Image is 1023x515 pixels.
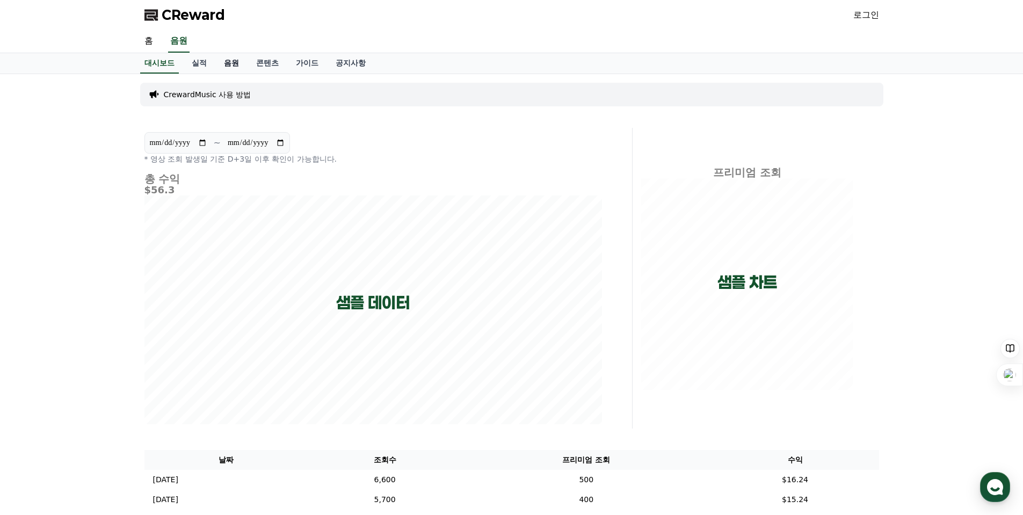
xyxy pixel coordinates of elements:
a: 설정 [139,340,206,367]
th: 프리미엄 조회 [461,450,711,470]
td: $16.24 [712,470,879,490]
h5: $56.3 [144,185,602,195]
a: 가이드 [287,53,327,74]
a: 로그인 [853,9,879,21]
span: 홈 [34,357,40,365]
td: 5,700 [308,490,461,510]
a: 대시보드 [140,53,179,74]
td: $15.24 [712,490,879,510]
p: * 영상 조회 발생일 기준 D+3일 이후 확인이 가능합니다. [144,154,602,164]
a: 음원 [215,53,248,74]
p: 샘플 데이터 [336,293,410,313]
a: 공지사항 [327,53,374,74]
a: 대화 [71,340,139,367]
span: 설정 [166,357,179,365]
span: 대화 [98,357,111,366]
a: CrewardMusic 사용 방법 [164,89,251,100]
a: 실적 [183,53,215,74]
td: 6,600 [308,470,461,490]
span: CReward [162,6,225,24]
a: 콘텐츠 [248,53,287,74]
a: CReward [144,6,225,24]
h4: 프리미엄 조회 [641,166,853,178]
p: [DATE] [153,494,178,505]
a: 음원 [168,30,190,53]
p: 샘플 차트 [717,273,777,292]
a: 홈 [136,30,162,53]
th: 조회수 [308,450,461,470]
th: 날짜 [144,450,309,470]
p: ~ [214,136,221,149]
td: 400 [461,490,711,510]
p: [DATE] [153,474,178,485]
th: 수익 [712,450,879,470]
h4: 총 수익 [144,173,602,185]
td: 500 [461,470,711,490]
a: 홈 [3,340,71,367]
